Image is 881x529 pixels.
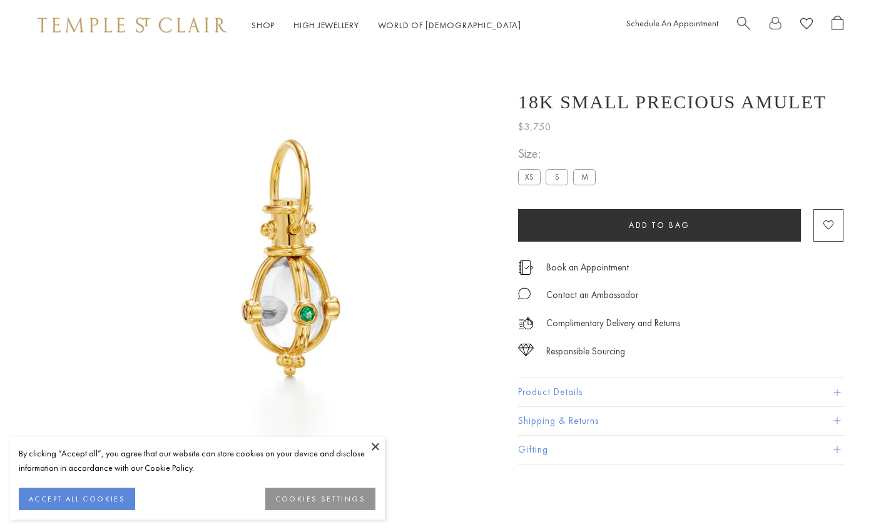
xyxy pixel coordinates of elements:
[518,316,534,331] img: icon_delivery.svg
[518,378,843,406] button: Product Details
[546,316,680,331] p: Complimentary Delivery and Returns
[800,16,813,35] a: View Wishlist
[546,169,568,185] label: S
[626,18,718,29] a: Schedule An Appointment
[518,169,541,185] label: XS
[378,19,521,31] a: World of [DEMOGRAPHIC_DATA]World of [DEMOGRAPHIC_DATA]
[265,488,375,510] button: COOKIES SETTINGS
[518,91,827,113] h1: 18K Small Precious Amulet
[293,19,359,31] a: High JewelleryHigh Jewellery
[518,436,843,464] button: Gifting
[518,344,534,356] img: icon_sourcing.svg
[19,488,135,510] button: ACCEPT ALL COOKIES
[518,143,601,164] span: Size:
[518,209,801,242] button: Add to bag
[818,470,868,516] iframe: Gorgias live chat messenger
[629,220,690,230] span: Add to bag
[19,446,375,475] div: By clicking “Accept all”, you agree that our website can store cookies on your device and disclos...
[546,287,638,303] div: Contact an Ambassador
[518,287,531,300] img: MessageIcon-01_2.svg
[573,169,596,185] label: M
[546,260,629,274] a: Book an Appointment
[38,18,227,33] img: Temple St. Clair
[518,260,533,275] img: icon_appointment.svg
[252,19,275,31] a: ShopShop
[518,407,843,435] button: Shipping & Returns
[81,50,499,468] img: P56800-E9RES
[518,119,551,135] span: $3,750
[832,16,843,35] a: Open Shopping Bag
[546,344,625,359] div: Responsible Sourcing
[252,18,521,33] nav: Main navigation
[737,16,750,35] a: Search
